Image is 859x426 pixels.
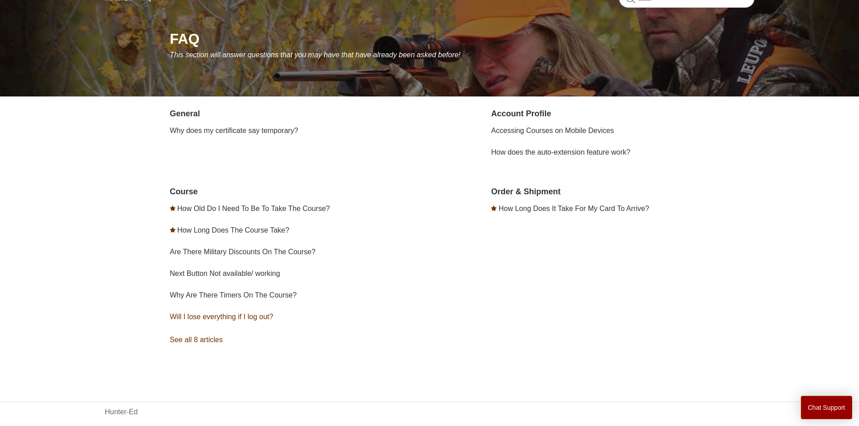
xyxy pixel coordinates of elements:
[177,205,330,212] a: How Old Do I Need To Be To Take The Course?
[177,226,289,234] a: How Long Does The Course Take?
[170,313,273,321] a: Will I lose everything if I log out?
[170,291,297,299] a: Why Are There Timers On The Course?
[170,28,754,50] h1: FAQ
[170,328,433,352] a: See all 8 articles
[491,148,630,156] a: How does the auto-extension feature work?
[170,109,200,118] a: General
[170,248,316,256] a: Are There Military Discounts On The Course?
[170,270,280,277] a: Next Button Not available/ working
[801,396,853,419] button: Chat Support
[105,407,138,417] a: Hunter-Ed
[491,127,614,134] a: Accessing Courses on Mobile Devices
[491,187,560,196] a: Order & Shipment
[499,205,649,212] a: How Long Does It Take For My Card To Arrive?
[170,127,299,134] a: Why does my certificate say temporary?
[170,227,175,233] svg: Promoted article
[170,206,175,211] svg: Promoted article
[170,187,198,196] a: Course
[170,50,754,60] p: This section will answer questions that you may have that have already been asked before!
[491,206,496,211] svg: Promoted article
[491,109,551,118] a: Account Profile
